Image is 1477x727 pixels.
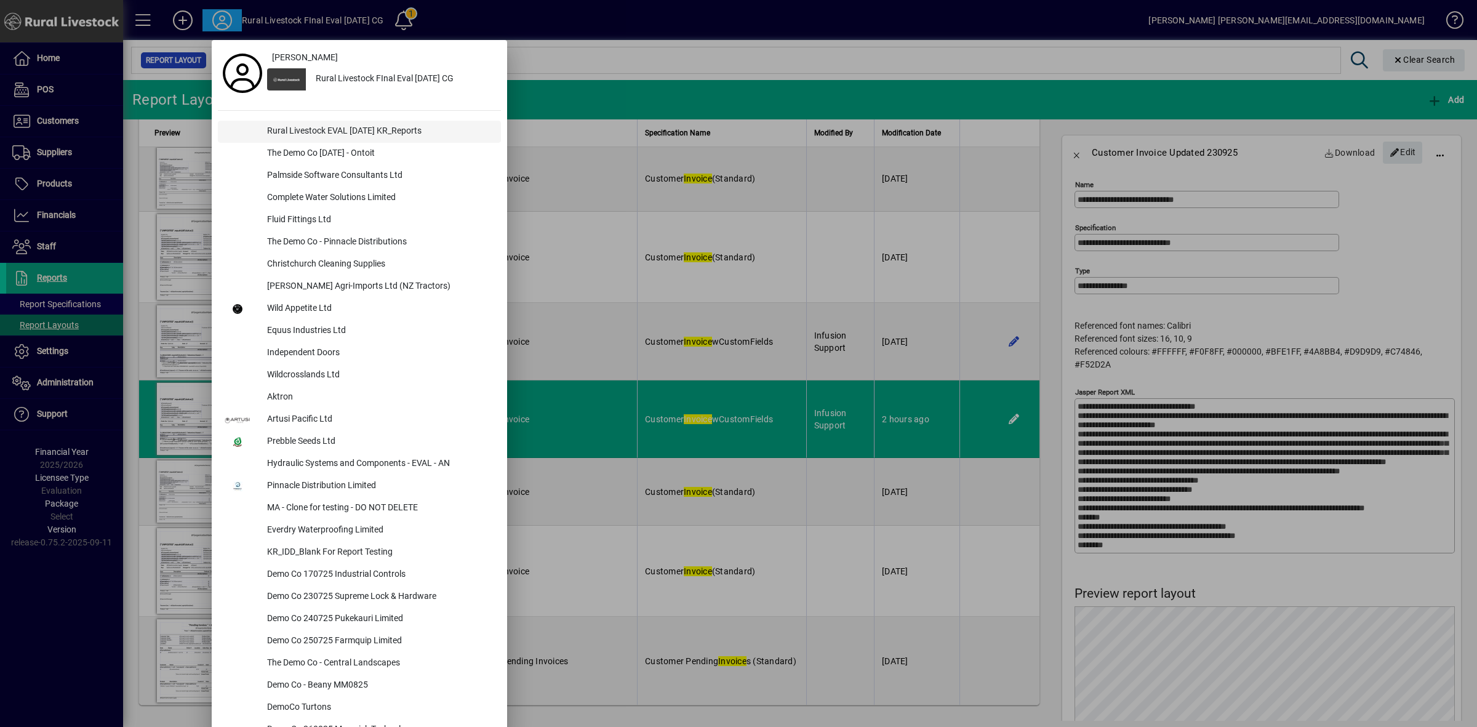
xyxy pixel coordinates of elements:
button: Hydraulic Systems and Components - EVAL - AN [218,453,501,475]
a: Profile [218,62,267,84]
div: Independent Doors [257,342,501,364]
div: Demo Co 170725 Industrial Controls [257,564,501,586]
button: MA - Clone for testing - DO NOT DELETE [218,497,501,520]
div: Complete Water Solutions Limited [257,187,501,209]
a: [PERSON_NAME] [267,46,501,68]
button: Demo Co 250725 Farmquip Limited [218,630,501,653]
button: DemoCo Turtons [218,697,501,719]
div: The Demo Co - Central Landscapes [257,653,501,675]
div: Demo Co 250725 Farmquip Limited [257,630,501,653]
div: Wild Appetite Ltd [257,298,501,320]
button: Demo Co 240725 Pukekauri Limited [218,608,501,630]
button: Wildcrosslands Ltd [218,364,501,387]
div: [PERSON_NAME] Agri-Imports Ltd (NZ Tractors) [257,276,501,298]
span: [PERSON_NAME] [272,51,338,64]
div: Palmside Software Consultants Ltd [257,165,501,187]
button: Rural Livestock EVAL [DATE] KR_Reports [218,121,501,143]
button: Independent Doors [218,342,501,364]
div: Rural Livestock FInal Eval [DATE] CG [306,68,501,90]
button: Demo Co 230725 Supreme Lock & Hardware [218,586,501,608]
button: The Demo Co [DATE] - Ontoit [218,143,501,165]
div: Pinnacle Distribution Limited [257,475,501,497]
div: The Demo Co [DATE] - Ontoit [257,143,501,165]
div: The Demo Co - Pinnacle Distributions [257,231,501,254]
button: Wild Appetite Ltd [218,298,501,320]
button: [PERSON_NAME] Agri-Imports Ltd (NZ Tractors) [218,276,501,298]
div: Christchurch Cleaning Supplies [257,254,501,276]
button: Palmside Software Consultants Ltd [218,165,501,187]
div: Aktron [257,387,501,409]
div: DemoCo Turtons [257,697,501,719]
button: The Demo Co - Central Landscapes [218,653,501,675]
button: Equus Industries Ltd [218,320,501,342]
button: Demo Co 170725 Industrial Controls [218,564,501,586]
div: Fluid Fittings Ltd [257,209,501,231]
div: Rural Livestock EVAL [DATE] KR_Reports [257,121,501,143]
button: Aktron [218,387,501,409]
div: Artusi Pacific Ltd [257,409,501,431]
button: KR_IDD_Blank For Report Testing [218,542,501,564]
button: Fluid Fittings Ltd [218,209,501,231]
button: Complete Water Solutions Limited [218,187,501,209]
div: Hydraulic Systems and Components - EVAL - AN [257,453,501,475]
div: Prebble Seeds Ltd [257,431,501,453]
div: MA - Clone for testing - DO NOT DELETE [257,497,501,520]
div: Everdry Waterproofing Limited [257,520,501,542]
button: Everdry Waterproofing Limited [218,520,501,542]
div: Equus Industries Ltd [257,320,501,342]
button: Artusi Pacific Ltd [218,409,501,431]
div: Wildcrosslands Ltd [257,364,501,387]
button: Demo Co - Beany MM0825 [218,675,501,697]
button: Pinnacle Distribution Limited [218,475,501,497]
button: Christchurch Cleaning Supplies [218,254,501,276]
div: Demo Co 230725 Supreme Lock & Hardware [257,586,501,608]
button: Prebble Seeds Ltd [218,431,501,453]
button: Rural Livestock FInal Eval [DATE] CG [267,68,501,90]
button: The Demo Co - Pinnacle Distributions [218,231,501,254]
div: Demo Co - Beany MM0825 [257,675,501,697]
div: KR_IDD_Blank For Report Testing [257,542,501,564]
div: Demo Co 240725 Pukekauri Limited [257,608,501,630]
